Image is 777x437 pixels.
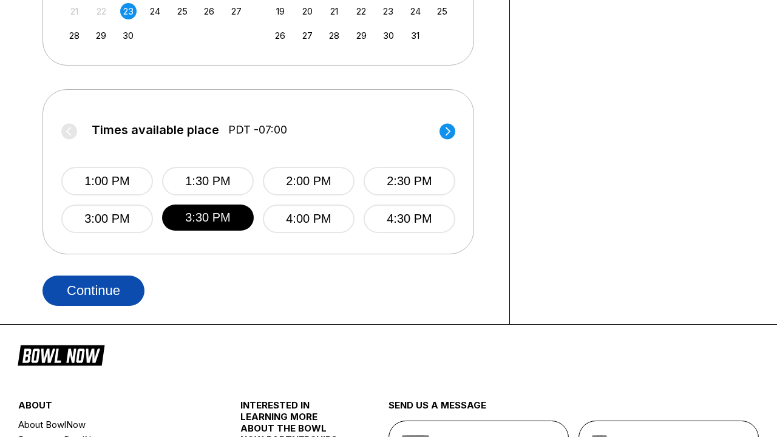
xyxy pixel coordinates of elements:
[93,27,109,44] div: Choose Monday, September 29th, 2025
[18,399,203,417] div: about
[364,205,455,233] button: 4:30 PM
[326,3,342,19] div: Choose Tuesday, October 21st, 2025
[272,27,288,44] div: Choose Sunday, October 26th, 2025
[434,3,450,19] div: Choose Saturday, October 25th, 2025
[326,27,342,44] div: Choose Tuesday, October 28th, 2025
[263,167,355,195] button: 2:00 PM
[228,3,245,19] div: Choose Saturday, September 27th, 2025
[162,205,254,231] button: 3:30 PM
[407,27,424,44] div: Choose Friday, October 31st, 2025
[147,3,163,19] div: Choose Wednesday, September 24th, 2025
[93,3,109,19] div: Not available Monday, September 22nd, 2025
[162,167,254,195] button: 1:30 PM
[380,27,396,44] div: Choose Thursday, October 30th, 2025
[66,27,83,44] div: Choose Sunday, September 28th, 2025
[174,3,191,19] div: Choose Thursday, September 25th, 2025
[42,276,144,306] button: Continue
[228,123,287,137] span: PDT -07:00
[201,3,217,19] div: Choose Friday, September 26th, 2025
[120,3,137,19] div: Choose Tuesday, September 23rd, 2025
[272,3,288,19] div: Choose Sunday, October 19th, 2025
[353,3,370,19] div: Choose Wednesday, October 22nd, 2025
[92,123,219,137] span: Times available place
[263,205,355,233] button: 4:00 PM
[380,3,396,19] div: Choose Thursday, October 23rd, 2025
[353,27,370,44] div: Choose Wednesday, October 29th, 2025
[61,205,153,233] button: 3:00 PM
[66,3,83,19] div: Not available Sunday, September 21st, 2025
[61,167,153,195] button: 1:00 PM
[18,417,203,432] a: About BowlNow
[299,27,316,44] div: Choose Monday, October 27th, 2025
[407,3,424,19] div: Choose Friday, October 24th, 2025
[364,167,455,195] button: 2:30 PM
[299,3,316,19] div: Choose Monday, October 20th, 2025
[388,399,759,421] div: send us a message
[120,27,137,44] div: Choose Tuesday, September 30th, 2025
